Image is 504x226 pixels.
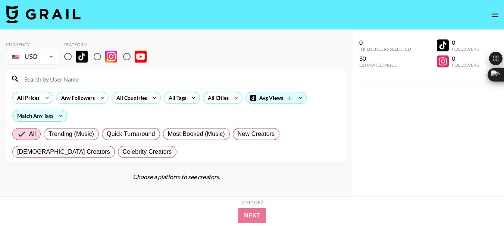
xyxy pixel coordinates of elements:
span: [DEMOGRAPHIC_DATA] Creators [17,147,110,156]
div: Any Followers [57,92,96,104]
div: Match Any Tags [13,110,67,121]
div: $0 [359,55,411,62]
img: YouTube [135,51,147,63]
button: Next [238,208,266,223]
div: Currency [6,42,58,47]
div: 0 [452,55,479,62]
div: Followers [452,46,479,52]
iframe: Drift Widget Chat Controller [467,189,495,217]
div: Followers [452,62,479,68]
div: 0 [359,39,411,46]
div: All Cities [203,92,230,104]
div: USD [7,50,57,63]
input: Search by User Name [20,73,342,85]
span: Most Booked (Music) [168,130,225,139]
div: All Countries [112,92,148,104]
div: Avg Views [246,92,306,104]
button: open drawer [488,7,503,22]
img: Instagram [105,51,117,63]
div: Platform [64,42,153,47]
div: Choose a platform to see creators. [6,173,347,181]
div: Influencers Selected [359,46,411,52]
span: All [29,130,36,139]
span: Celebrity Creators [123,147,172,156]
span: Trending (Music) [48,130,94,139]
div: All Tags [164,92,188,104]
span: Quick Turnaround [107,130,155,139]
div: All Prices [13,92,41,104]
img: Grail Talent [6,5,81,23]
img: TikTok [76,51,88,63]
div: Step 1 of 2 [241,200,263,205]
span: New Creators [238,130,275,139]
div: 0 [452,39,479,46]
div: Estimated Price [359,62,411,68]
